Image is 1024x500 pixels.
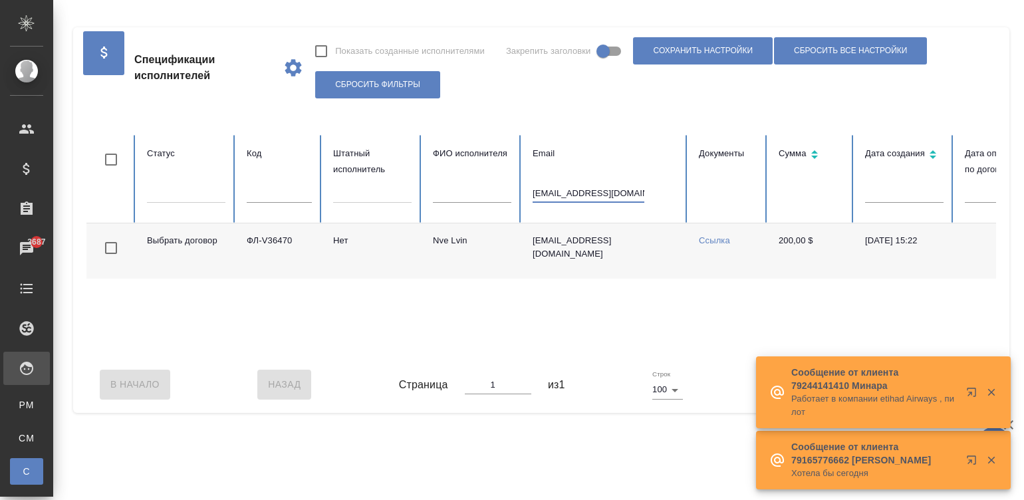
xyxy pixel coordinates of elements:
[322,223,422,279] td: Нет
[333,146,412,178] div: Штатный исполнитель
[134,52,272,84] span: Спецификации исполнителей
[3,232,50,265] a: 3687
[791,392,958,419] p: Работает в компании etihad Airways , пилот
[768,223,854,279] td: 200,00 $
[17,398,37,412] span: PM
[433,146,511,162] div: ФИО исполнителя
[10,425,43,451] a: CM
[136,223,236,279] td: Выбрать договор
[422,223,522,279] td: Nve Lvin
[522,223,688,279] td: [EMAIL_ADDRESS][DOMAIN_NAME]
[533,146,678,162] div: Email
[335,45,485,58] span: Показать созданные исполнителями
[958,379,990,411] button: Открыть в новой вкладке
[977,454,1005,466] button: Закрыть
[147,146,225,162] div: Статус
[236,223,322,279] td: ФЛ-V36470
[10,458,43,485] a: С
[19,235,53,249] span: 3687
[854,223,954,279] td: [DATE] 15:22
[335,79,420,90] span: Сбросить фильтры
[652,371,670,378] label: Строк
[247,146,312,162] div: Код
[10,392,43,418] a: PM
[97,234,125,262] span: Toggle Row Selected
[652,380,683,399] div: 100
[791,467,958,480] p: Хотела бы сегодня
[779,146,844,165] div: Сортировка
[865,146,944,165] div: Сортировка
[17,465,37,478] span: С
[791,440,958,467] p: Сообщение от клиента 79165776662 [PERSON_NAME]
[794,45,907,57] span: Сбросить все настройки
[315,71,440,98] button: Сбросить фильтры
[399,377,448,393] span: Страница
[699,146,757,162] div: Документы
[699,235,730,245] a: Ссылка
[958,447,990,479] button: Открыть в новой вкладке
[633,37,773,64] button: Сохранить настройки
[653,45,753,57] span: Сохранить настройки
[977,386,1005,398] button: Закрыть
[774,37,927,64] button: Сбросить все настройки
[506,45,591,58] span: Закрепить заголовки
[548,377,565,393] span: из 1
[791,366,958,392] p: Сообщение от клиента 79244141410 Минара
[17,432,37,445] span: CM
